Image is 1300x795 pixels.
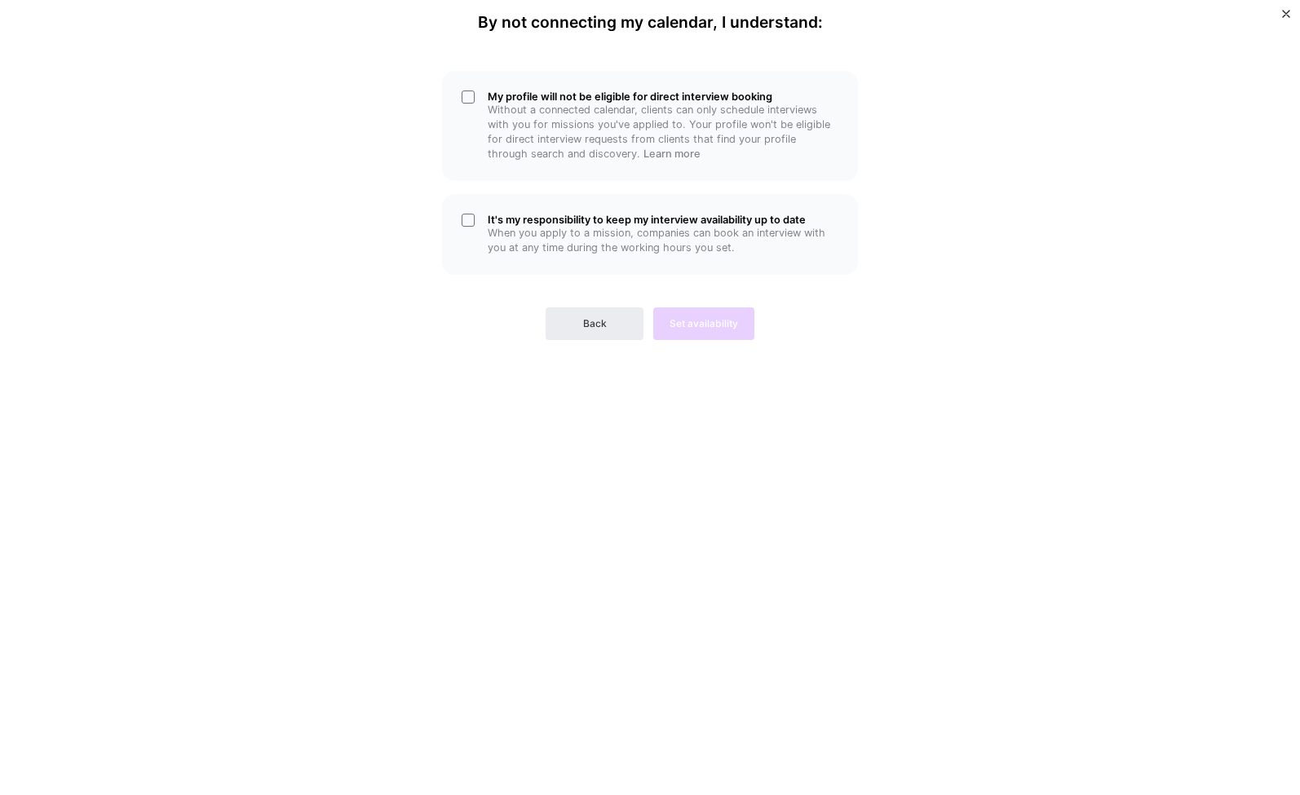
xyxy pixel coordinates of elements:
[488,103,838,161] p: Without a connected calendar, clients can only schedule interviews with you for missions you've a...
[546,307,643,340] button: Back
[478,13,823,32] h4: By not connecting my calendar, I understand:
[488,214,838,226] h5: It's my responsibility to keep my interview availability up to date
[1282,10,1290,27] button: Close
[643,148,701,160] a: Learn more
[583,316,607,331] span: Back
[488,91,838,103] h5: My profile will not be eligible for direct interview booking
[488,226,838,255] p: When you apply to a mission, companies can book an interview with you at any time during the work...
